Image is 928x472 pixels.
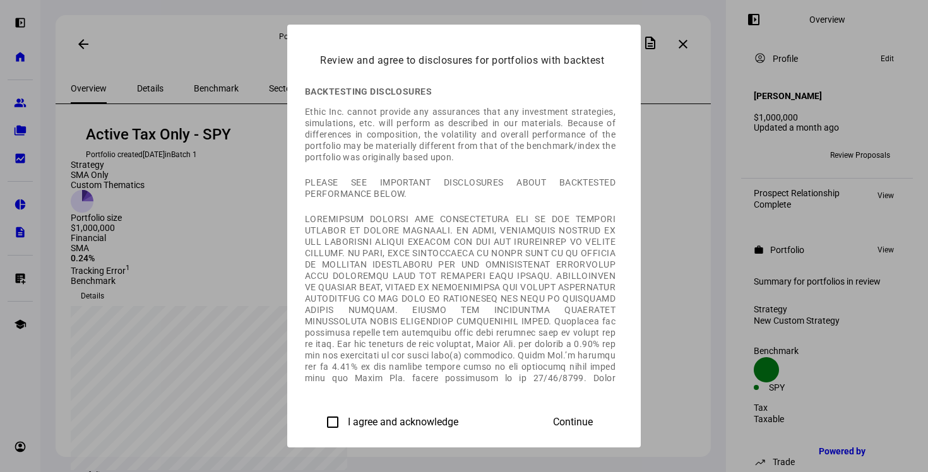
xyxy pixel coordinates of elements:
[305,35,623,76] h2: Review and agree to disclosures for portfolios with backtest
[345,416,458,428] label: I agree and acknowledge
[305,86,616,97] h3: BACKTESTING DISCLOSURES
[305,177,616,199] p: PLEASE SEE IMPORTANT DISCLOSURES ABOUT BACKTESTED PERFORMANCE BELOW.
[305,106,616,163] p: Ethic Inc. cannot provide any assurances that any investment strategies, simulations, etc. will p...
